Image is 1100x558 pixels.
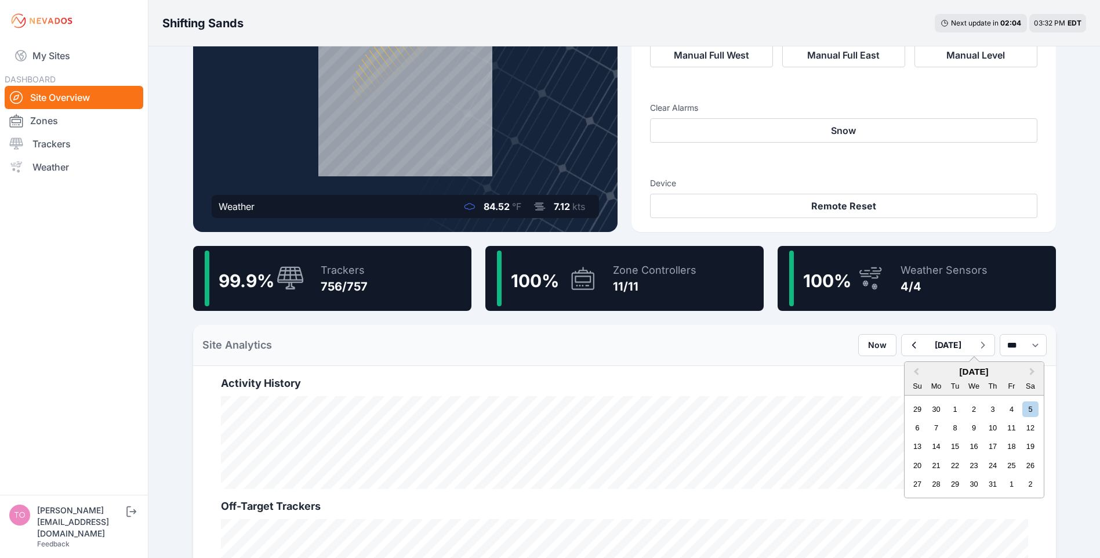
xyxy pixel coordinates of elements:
div: Choose Thursday, July 10th, 2025 [985,420,1000,436]
div: 11/11 [613,278,696,295]
div: Month July, 2025 [908,400,1040,494]
div: 4/4 [901,278,988,295]
div: Choose Monday, July 21st, 2025 [928,458,944,473]
div: Choose Wednesday, July 2nd, 2025 [966,401,982,417]
span: 7.12 [554,201,570,212]
div: Choose Friday, July 25th, 2025 [1004,458,1019,473]
a: Site Overview [5,86,143,109]
div: Choose Tuesday, July 29th, 2025 [947,476,963,492]
h2: Activity History [221,375,1028,392]
h2: Site Analytics [202,337,272,353]
div: Choose Friday, August 1st, 2025 [1004,476,1019,492]
div: Saturday [1022,378,1038,394]
div: Choose Monday, July 28th, 2025 [928,476,944,492]
div: Choose Date [904,361,1044,498]
span: Next update in [951,19,999,27]
div: 02 : 04 [1000,19,1021,28]
div: [PERSON_NAME][EMAIL_ADDRESS][DOMAIN_NAME] [37,505,124,539]
span: 03:32 PM [1034,19,1065,27]
span: kts [572,201,585,212]
span: EDT [1068,19,1081,27]
div: Choose Thursday, July 17th, 2025 [985,439,1000,454]
button: Manual Full West [650,43,773,67]
button: Manual Level [914,43,1037,67]
a: 100%Zone Controllers11/11 [485,246,764,311]
div: Choose Thursday, July 24th, 2025 [985,458,1000,473]
a: Feedback [37,539,70,548]
div: Choose Saturday, July 19th, 2025 [1022,439,1038,454]
a: Weather [5,155,143,179]
button: Next Month [1024,363,1043,382]
div: Zone Controllers [613,262,696,278]
button: Now [858,334,896,356]
div: Choose Thursday, July 31st, 2025 [985,476,1000,492]
h3: Clear Alarms [650,102,1037,114]
div: Choose Friday, July 18th, 2025 [1004,439,1019,454]
button: Previous Month [906,363,924,382]
div: Choose Monday, July 14th, 2025 [928,439,944,454]
div: Choose Monday, July 7th, 2025 [928,420,944,436]
div: Choose Wednesday, July 16th, 2025 [966,439,982,454]
span: 100 % [511,270,559,291]
div: Choose Sunday, July 20th, 2025 [910,458,925,473]
h3: Device [650,177,1037,189]
div: Choose Saturday, July 5th, 2025 [1022,401,1038,417]
div: Choose Sunday, July 6th, 2025 [910,420,925,436]
div: Choose Wednesday, July 23rd, 2025 [966,458,982,473]
span: 99.9 % [219,270,274,291]
a: Trackers [5,132,143,155]
button: Snow [650,118,1037,143]
div: Choose Saturday, August 2nd, 2025 [1022,476,1038,492]
a: 100%Weather Sensors4/4 [778,246,1056,311]
a: Zones [5,109,143,132]
a: 99.9%Trackers756/757 [193,246,471,311]
span: 84.52 [484,201,510,212]
div: Choose Sunday, June 29th, 2025 [910,401,925,417]
h2: Off-Target Trackers [221,498,1028,514]
div: Choose Friday, July 4th, 2025 [1004,401,1019,417]
div: Choose Friday, July 11th, 2025 [1004,420,1019,436]
div: Choose Sunday, July 27th, 2025 [910,476,925,492]
div: Thursday [985,378,1000,394]
div: Choose Sunday, July 13th, 2025 [910,439,925,454]
span: °F [512,201,521,212]
div: Choose Wednesday, July 30th, 2025 [966,476,982,492]
div: Choose Tuesday, July 15th, 2025 [947,439,963,454]
nav: Breadcrumb [162,8,244,38]
div: Choose Monday, June 30th, 2025 [928,401,944,417]
a: My Sites [5,42,143,70]
div: Choose Thursday, July 3rd, 2025 [985,401,1000,417]
div: Friday [1004,378,1019,394]
div: Choose Saturday, July 12th, 2025 [1022,420,1038,436]
div: Monday [928,378,944,394]
div: Choose Tuesday, July 8th, 2025 [947,420,963,436]
div: Sunday [910,378,925,394]
div: 756/757 [321,278,368,295]
button: Manual Full East [782,43,905,67]
div: Choose Tuesday, July 1st, 2025 [947,401,963,417]
span: 100 % [803,270,851,291]
div: Trackers [321,262,368,278]
button: Remote Reset [650,194,1037,218]
img: tom.root@energixrenewables.com [9,505,30,526]
div: Choose Tuesday, July 22nd, 2025 [947,458,963,473]
div: Choose Wednesday, July 9th, 2025 [966,420,982,436]
h3: Shifting Sands [162,15,244,31]
span: DASHBOARD [5,74,56,84]
button: [DATE] [925,335,971,356]
div: Wednesday [966,378,982,394]
div: Choose Saturday, July 26th, 2025 [1022,458,1038,473]
div: Weather Sensors [901,262,988,278]
div: Weather [219,200,255,213]
h2: [DATE] [905,367,1044,376]
img: Nevados [9,12,74,30]
div: Tuesday [947,378,963,394]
